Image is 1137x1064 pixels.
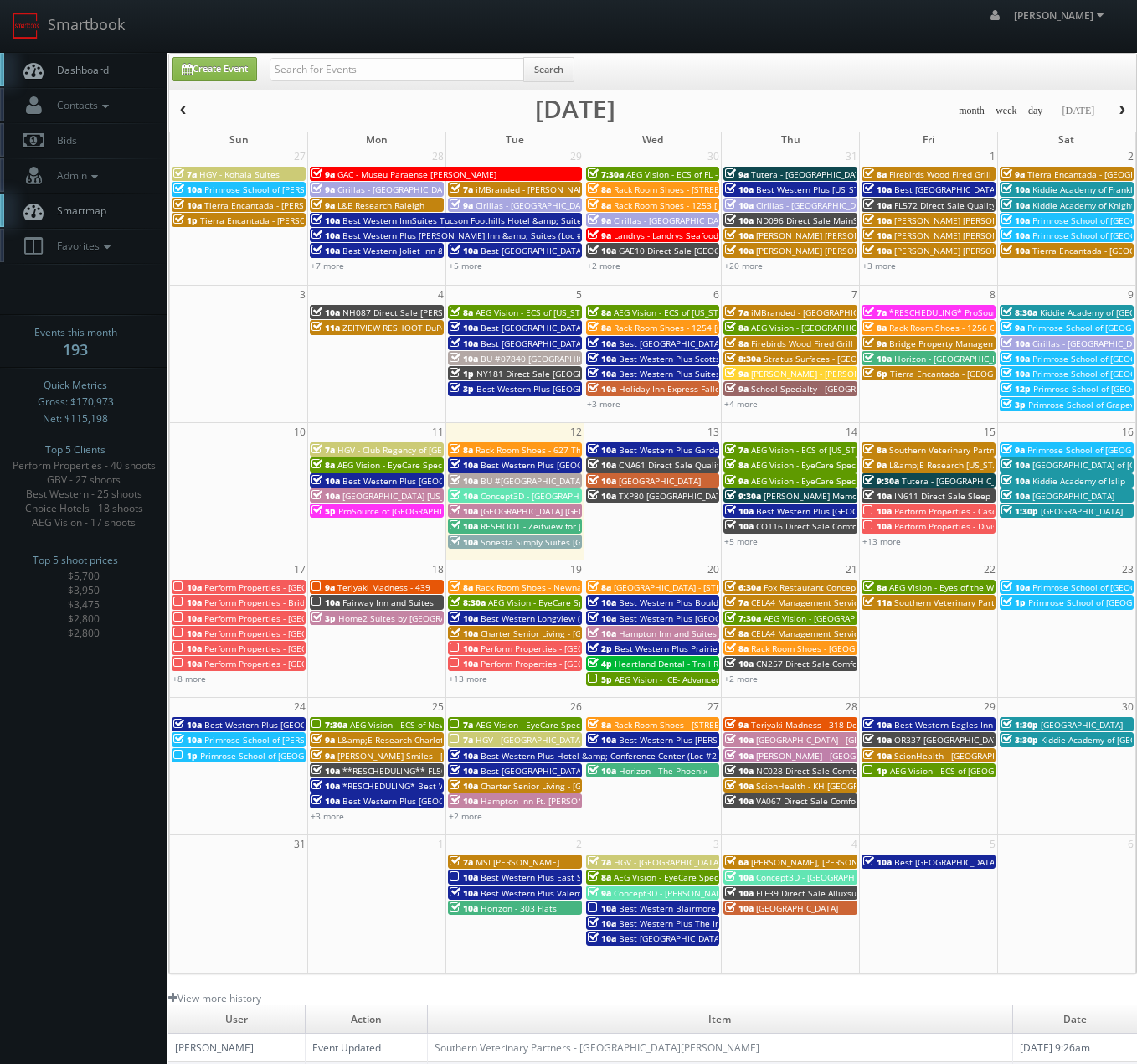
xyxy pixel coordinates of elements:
span: 10a [1001,214,1030,226]
span: 5p [311,505,336,517]
span: 10a [311,230,340,241]
span: 10a [863,505,892,517]
span: 10a [450,612,478,624]
span: 3p [450,383,474,395]
span: 10a [450,490,478,502]
span: 10a [1001,459,1030,471]
span: ND096 Direct Sale MainStay Suites [PERSON_NAME] [756,214,967,226]
span: 3p [311,612,336,624]
span: Tierra Encantada - [GEOGRAPHIC_DATA] [890,368,1049,380]
a: +5 more [724,535,758,547]
span: Best Western Plus Garden Court Inn (Loc #05224) [619,444,818,456]
span: 7a [725,597,749,608]
span: 12p [1001,383,1031,395]
span: 10a [450,353,478,364]
span: 8a [588,581,611,593]
span: 10a [1001,490,1030,502]
span: 10a [1001,245,1030,256]
span: 10a [725,658,754,669]
span: 10a [863,230,892,241]
span: AEG Vision - EyeCare Specialties of [US_STATE][PERSON_NAME] Eyecare Associates [488,597,821,608]
span: Rack Room Shoes - [GEOGRAPHIC_DATA] (No Rush) [751,643,952,654]
span: 8a [450,581,473,593]
span: AEG Vision - EyeCare Specialties of [GEOGRAPHIC_DATA] - Medfield Eye Associates [751,475,1080,487]
span: [GEOGRAPHIC_DATA] [619,475,701,487]
span: 10a [725,230,754,241]
span: 10a [173,612,202,624]
span: 9a [311,168,335,180]
span: Perform Properties - [GEOGRAPHIC_DATA] [204,612,370,624]
span: GAE10 Direct Sale [GEOGRAPHIC_DATA][PERSON_NAME] - [GEOGRAPHIC_DATA] [619,245,932,256]
span: 9a [311,581,335,593]
span: 9a [311,199,335,211]
span: 10a [1001,353,1030,364]
span: Fairway Inn and Suites [342,597,434,608]
span: HGV - Kohala Suites [199,168,280,180]
span: iMBranded - [PERSON_NAME] MINI of [GEOGRAPHIC_DATA] [476,183,710,195]
span: *RESCHEDULING* ProSource of [PERSON_NAME] [889,307,1084,318]
span: 10a [311,475,340,487]
span: CELA4 Management Services, Inc. - [PERSON_NAME] Hyundai [751,597,996,608]
span: CO116 Direct Sale Comfort Inn &amp; Suites Carbondale on the Roaring Fork [756,520,1065,532]
span: Best Western Joliet Inn &amp; Suites (Loc #14155) [342,245,546,256]
span: 1p [1001,597,1026,608]
span: Stratus Surfaces - [GEOGRAPHIC_DATA] Slab Gallery [764,353,970,364]
span: Home2 Suites by [GEOGRAPHIC_DATA] [338,612,491,624]
span: 10a [725,199,754,211]
span: 1p [173,214,198,226]
a: +7 more [311,260,344,271]
span: [PERSON_NAME] [1014,8,1109,23]
span: [GEOGRAPHIC_DATA] [1032,490,1114,502]
span: Perform Properties - [GEOGRAPHIC_DATA] [204,658,370,669]
span: 6p [863,368,887,380]
span: 10a [863,520,892,532]
span: Perform Properties - [GEOGRAPHIC_DATA] [481,643,646,654]
span: Best Western Plus Prairie Inn (Loc #38166) [615,643,787,654]
span: IN611 Direct Sale Sleep Inn & Suites [GEOGRAPHIC_DATA] [894,490,1126,502]
span: 9a [588,230,611,241]
span: Best Western Plus Suites Downtown (Loc #61037) [619,368,820,380]
span: 10a [1001,475,1030,487]
span: 10a [1001,230,1030,241]
span: 9a [725,475,749,487]
span: ProSource of [GEOGRAPHIC_DATA] [338,505,474,517]
span: 9a [311,183,335,195]
span: 7:30a [311,719,347,731]
a: +2 more [724,673,758,684]
span: Rack Room Shoes - 627 The Fountains at [GEOGRAPHIC_DATA] (No Rush) [476,444,764,456]
span: CN257 Direct Sale Comfort Inn [756,658,879,669]
span: 4p [588,658,612,669]
a: +3 more [587,398,620,410]
span: 8a [725,643,749,654]
span: 3p [1001,399,1026,411]
span: Cirillas - [GEOGRAPHIC_DATA] [756,199,873,211]
span: Tutera - [GEOGRAPHIC_DATA] [902,475,1018,487]
span: 10a [311,490,340,502]
span: Perform Properties - [GEOGRAPHIC_DATA] [481,658,646,669]
span: 7a [450,719,473,731]
span: 10a [450,643,478,654]
span: 10a [450,338,478,349]
span: 10a [1001,199,1030,211]
span: 10a [450,520,478,532]
span: 9a [1001,322,1025,333]
span: 8a [450,307,473,318]
span: Horizon - [GEOGRAPHIC_DATA] [894,353,1016,364]
span: 10a [588,245,616,256]
span: 10a [450,536,478,548]
span: Admin [49,168,102,183]
span: [PERSON_NAME] [PERSON_NAME] Group - [PERSON_NAME] - [STREET_ADDRESS] [756,245,1074,256]
span: 10a [588,628,616,639]
span: 8a [863,444,887,456]
span: 10a [863,490,892,502]
span: 6:30a [725,581,761,593]
span: Kiddie Academy of Islip [1032,475,1125,487]
span: 10a [588,597,616,608]
span: [GEOGRAPHIC_DATA] [GEOGRAPHIC_DATA] [481,505,647,517]
button: day [1022,101,1049,121]
a: +13 more [449,673,487,684]
span: 8:30a [450,597,486,608]
span: 10a [588,338,616,349]
span: 8a [863,168,887,180]
span: Firebirds Wood Fired Grill [GEOGRAPHIC_DATA] [889,168,1076,180]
